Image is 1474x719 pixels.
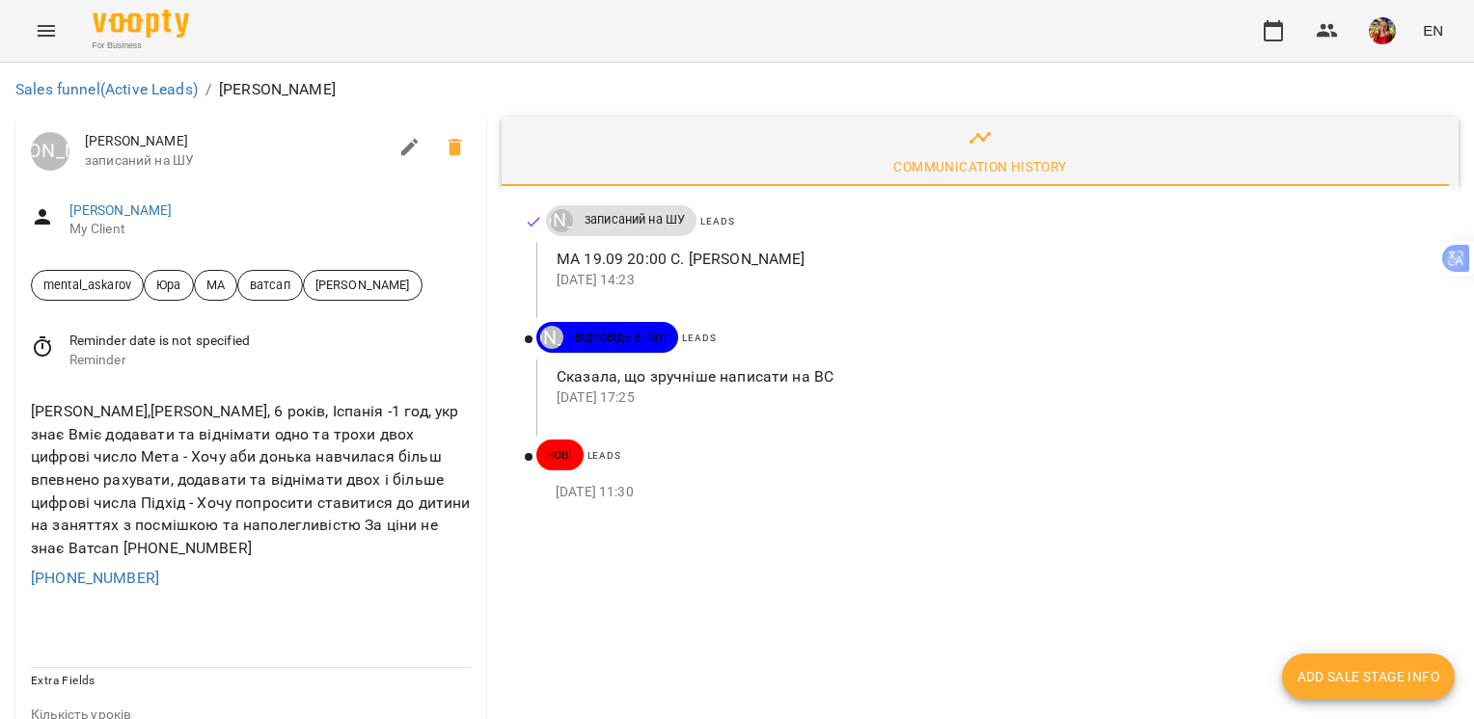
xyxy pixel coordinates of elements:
[31,674,96,687] span: Extra Fields
[15,78,1459,101] nav: breadcrumb
[540,326,563,349] div: Юрій Тимочко
[304,276,422,294] span: [PERSON_NAME]
[1297,665,1439,688] span: Add Sale Stage info
[85,132,387,151] span: [PERSON_NAME]
[557,271,1428,290] p: [DATE] 14:23
[69,220,471,239] span: My Client
[31,569,159,587] a: [PHONE_NUMBER]
[557,365,1428,388] p: Сказала, що зручніше написати на ВС
[85,151,387,171] span: записаний на ШУ
[238,276,302,294] span: ватсап
[546,209,573,232] a: [PERSON_NAME]
[219,78,336,101] p: [PERSON_NAME]
[1282,653,1455,700] button: Add Sale Stage info
[27,396,475,563] div: [PERSON_NAME],[PERSON_NAME], 6 років, Іспанія -1 год, укр знає Вміє додавати та віднімати одно та...
[145,276,192,294] span: Юра
[700,216,734,226] span: Leads
[1423,20,1443,40] span: EN
[93,10,189,38] img: Voopty Logo
[536,326,563,349] a: [PERSON_NAME]
[550,209,573,232] div: Юрій Тимочко
[563,329,678,346] span: відповідь в чаті
[536,446,584,464] span: нові
[32,276,143,294] span: mental_askarov
[573,211,696,228] span: записаний на ШУ
[893,155,1066,178] div: Communication History
[1369,17,1396,44] img: 5e634735370bbb5983f79fa1b5928c88.png
[556,483,1428,502] p: [DATE] 11:30
[205,78,211,101] li: /
[557,388,1428,408] p: [DATE] 17:25
[69,202,173,218] a: [PERSON_NAME]
[682,333,716,343] span: Leads
[195,276,236,294] span: МА
[31,132,69,171] a: [PERSON_NAME]
[69,332,471,351] span: Reminder date is not specified
[93,40,189,52] span: For Business
[69,351,471,370] span: Reminder
[15,80,198,98] a: Sales funnel(Active Leads)
[1415,13,1451,48] button: EN
[23,8,69,54] button: Menu
[557,248,1428,271] p: МА 19.09 20:00 С. [PERSON_NAME]
[587,450,621,461] span: Leads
